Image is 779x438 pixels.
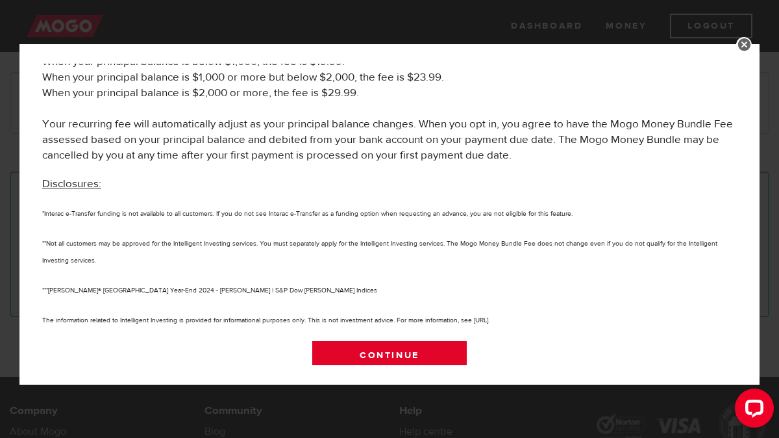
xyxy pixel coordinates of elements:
small: *Interac e-Transfer funding is not available to all customers. If you do not see Interac e-Transf... [42,209,573,218]
iframe: LiveChat chat widget [724,383,779,438]
p: Your recurring fee will automatically adjust as your principal balance changes. When you opt in, ... [42,116,737,163]
li: When your principal balance is $2,000 or more, the fee is $29.99. [42,85,737,116]
small: ***[PERSON_NAME]® [GEOGRAPHIC_DATA] Year-End 2024 - [PERSON_NAME] | S&P Dow [PERSON_NAME] Indices [42,286,377,294]
a: Continue [312,341,467,368]
small: The information related to Intelligent Investing is provided for informational purposes only. Thi... [42,316,489,324]
li: When your principal balance is $1,000 or more but below $2,000, the fee is $23.99. [42,70,737,85]
small: **Not all customers may be approved for the Intelligent Investing services. You must separately a... [42,239,717,264]
u: Disclosures: [42,177,101,191]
